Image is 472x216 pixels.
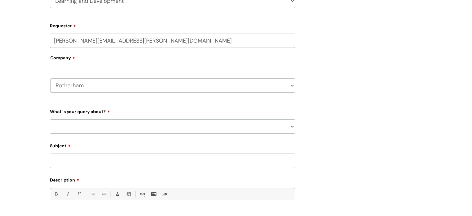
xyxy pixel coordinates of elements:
[88,190,96,198] a: • Unordered List (Ctrl-Shift-7)
[113,190,121,198] a: Font Color
[52,190,60,198] a: Bold (Ctrl-B)
[125,190,133,198] a: Back Color
[161,190,169,198] a: Remove formatting (Ctrl-\)
[75,190,83,198] a: Underline(Ctrl-U)
[100,190,108,198] a: 1. Ordered List (Ctrl-Shift-8)
[50,141,295,149] label: Subject
[138,190,146,198] a: Link
[50,34,295,48] input: Email
[50,53,295,67] label: Company
[50,21,295,29] label: Requester
[150,190,157,198] a: Insert Image...
[50,107,295,114] label: What is your query about?
[50,175,295,183] label: Description
[64,190,71,198] a: Italic (Ctrl-I)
